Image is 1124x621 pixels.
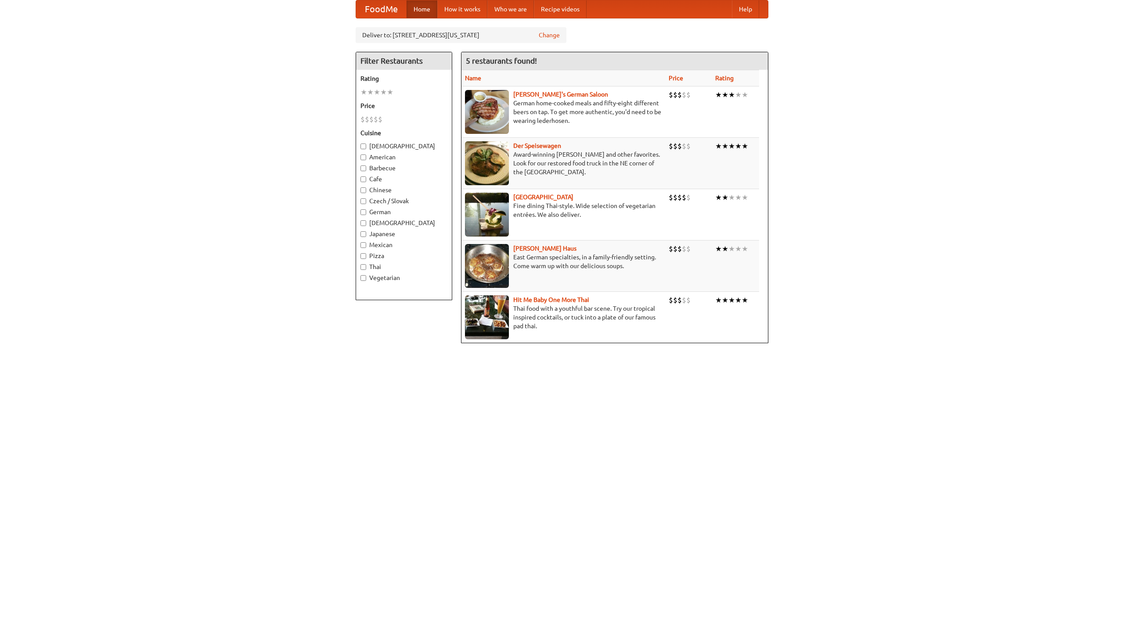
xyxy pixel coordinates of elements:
input: Cafe [360,176,366,182]
a: Change [539,31,560,39]
input: Chinese [360,187,366,193]
input: Mexican [360,242,366,248]
label: [DEMOGRAPHIC_DATA] [360,142,447,151]
a: Hit Me Baby One More Thai [513,296,589,303]
h5: Price [360,101,447,110]
li: $ [673,90,677,100]
li: ★ [722,193,728,202]
input: [DEMOGRAPHIC_DATA] [360,220,366,226]
li: $ [369,115,374,124]
img: speisewagen.jpg [465,141,509,185]
li: $ [374,115,378,124]
li: $ [682,295,686,305]
input: Barbecue [360,165,366,171]
p: Fine dining Thai-style. Wide selection of vegetarian entrées. We also deliver. [465,201,662,219]
img: kohlhaus.jpg [465,244,509,288]
li: $ [677,244,682,254]
label: Thai [360,262,447,271]
img: satay.jpg [465,193,509,237]
li: $ [669,90,673,100]
label: Japanese [360,230,447,238]
label: Mexican [360,241,447,249]
li: ★ [735,295,742,305]
li: ★ [715,90,722,100]
a: Help [732,0,759,18]
h5: Cuisine [360,129,447,137]
li: $ [669,244,673,254]
li: ★ [742,90,748,100]
li: $ [378,115,382,124]
li: ★ [742,141,748,151]
h4: Filter Restaurants [356,52,452,70]
li: ★ [742,244,748,254]
label: Barbecue [360,164,447,172]
input: Czech / Slovak [360,198,366,204]
li: $ [682,90,686,100]
a: [PERSON_NAME] Haus [513,245,576,252]
li: $ [669,193,673,202]
li: $ [686,244,691,254]
li: $ [673,244,677,254]
li: ★ [722,244,728,254]
a: Home [407,0,437,18]
a: [GEOGRAPHIC_DATA] [513,194,573,201]
li: ★ [715,193,722,202]
li: ★ [715,141,722,151]
li: $ [669,295,673,305]
li: ★ [742,295,748,305]
input: Japanese [360,231,366,237]
li: ★ [735,193,742,202]
a: Der Speisewagen [513,142,561,149]
a: Name [465,75,481,82]
li: $ [682,193,686,202]
a: Who we are [487,0,534,18]
p: East German specialties, in a family-friendly setting. Come warm up with our delicious soups. [465,253,662,270]
a: FoodMe [356,0,407,18]
li: $ [682,244,686,254]
a: How it works [437,0,487,18]
input: [DEMOGRAPHIC_DATA] [360,144,366,149]
li: ★ [728,193,735,202]
li: ★ [728,90,735,100]
li: ★ [735,90,742,100]
li: ★ [735,141,742,151]
input: Vegetarian [360,275,366,281]
a: [PERSON_NAME]'s German Saloon [513,91,608,98]
li: ★ [722,141,728,151]
div: Deliver to: [STREET_ADDRESS][US_STATE] [356,27,566,43]
label: Cafe [360,175,447,183]
p: German home-cooked meals and fifty-eight different beers on tap. To get more authentic, you'd nee... [465,99,662,125]
img: babythai.jpg [465,295,509,339]
li: $ [677,90,682,100]
li: ★ [374,87,380,97]
h5: Rating [360,74,447,83]
input: Pizza [360,253,366,259]
li: $ [673,193,677,202]
li: $ [682,141,686,151]
a: Price [669,75,683,82]
label: Chinese [360,186,447,194]
li: ★ [380,87,387,97]
li: ★ [728,295,735,305]
li: ★ [367,87,374,97]
input: American [360,154,366,160]
a: Rating [715,75,734,82]
li: ★ [735,244,742,254]
label: Pizza [360,251,447,260]
li: ★ [715,295,722,305]
li: $ [360,115,365,124]
p: Thai food with a youthful bar scene. Try our tropical inspired cocktails, or tuck into a plate of... [465,304,662,330]
input: Thai [360,264,366,270]
li: ★ [722,295,728,305]
input: German [360,209,366,215]
li: $ [686,90,691,100]
li: ★ [722,90,728,100]
li: ★ [742,193,748,202]
li: $ [669,141,673,151]
label: [DEMOGRAPHIC_DATA] [360,219,447,227]
li: $ [686,295,691,305]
